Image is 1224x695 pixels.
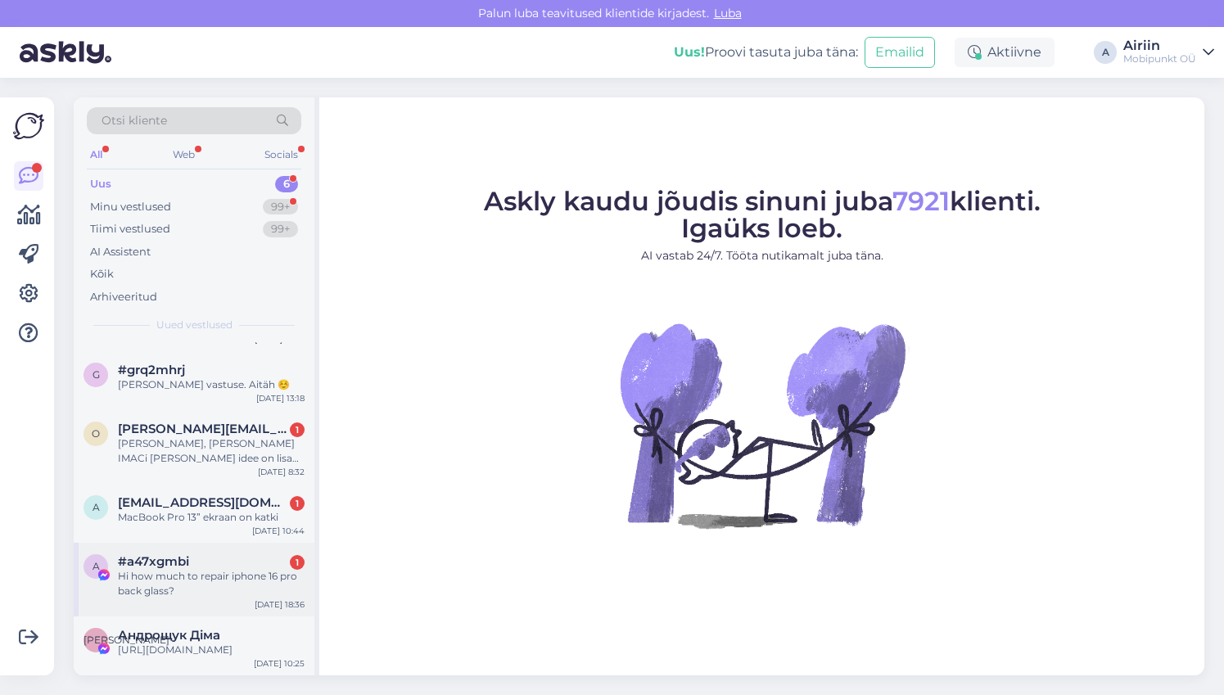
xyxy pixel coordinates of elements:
div: 99+ [263,199,298,215]
span: g [93,368,100,381]
span: Андрощук Діма [118,628,220,643]
span: o [92,427,100,440]
p: AI vastab 24/7. Tööta nutikamalt juba täna. [484,247,1041,264]
div: [DATE] 10:44 [252,525,305,537]
b: Uus! [674,44,705,60]
div: Web [169,144,198,165]
button: Emailid [865,37,935,68]
div: 6 [275,176,298,192]
a: AiriinMobipunkt OÜ [1123,39,1214,65]
div: MacBook Pro 13” ekraan on katki [118,510,305,525]
span: a [93,560,100,572]
div: Mobipunkt OÜ [1123,52,1196,65]
img: No Chat active [615,278,910,572]
div: 1 [290,496,305,511]
div: [PERSON_NAME], [PERSON_NAME] IMACi [PERSON_NAME] idee on lisada veel kaks välist ekraani. Kas sel... [118,436,305,466]
div: Aktiivne [955,38,1055,67]
div: [PERSON_NAME] vastuse. Aitäh ☺️ [118,377,305,392]
div: [DATE] 13:18 [256,392,305,404]
div: Proovi tasuta juba täna: [674,43,858,62]
span: #a47xgmbi [118,554,189,569]
span: oliver.villo@gmail.com [118,422,288,436]
div: A [1094,41,1117,64]
div: Minu vestlused [90,199,171,215]
span: Luba [709,6,747,20]
div: AI Assistent [90,244,151,260]
span: a [93,501,100,513]
span: 7921 [892,185,950,217]
img: Askly Logo [13,111,44,142]
span: #grq2mhrj [118,363,185,377]
div: [URL][DOMAIN_NAME] [118,643,305,657]
div: Uus [90,176,111,192]
span: Otsi kliente [102,112,167,129]
div: Hi how much to repair iphone 16 pro back glass? [118,569,305,598]
span: Askly kaudu jõudis sinuni juba klienti. Igaüks loeb. [484,185,1041,244]
div: [DATE] 8:32 [258,466,305,478]
div: 99+ [263,221,298,237]
div: [DATE] 18:36 [255,598,305,611]
span: [PERSON_NAME] [84,634,169,646]
div: [DATE] 10:25 [254,657,305,670]
span: arafin@me.com [118,495,288,510]
div: 1 [290,422,305,437]
div: All [87,144,106,165]
div: Tiimi vestlused [90,221,170,237]
div: Airiin [1123,39,1196,52]
div: Socials [261,144,301,165]
div: 1 [290,555,305,570]
div: Arhiveeritud [90,289,157,305]
span: Uued vestlused [156,318,233,332]
div: Kõik [90,266,114,282]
